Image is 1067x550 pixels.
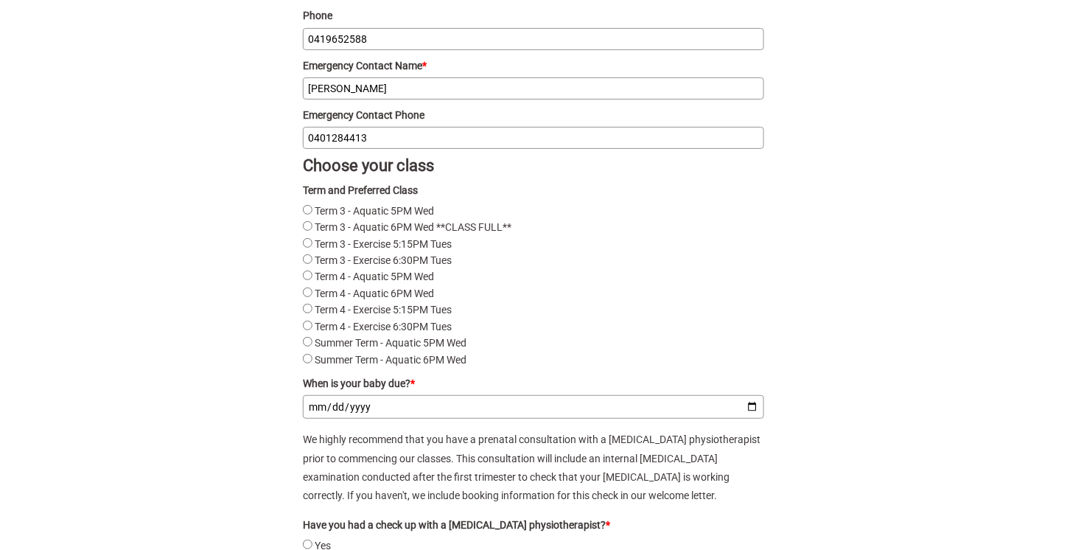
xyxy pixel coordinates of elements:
[315,337,466,349] label: Summer Term - Aquatic 5PM Wed
[315,221,511,233] label: Term 3 - Aquatic 6PM Wed **CLASS FULL**
[315,238,452,250] label: Term 3 - Exercise 5:15PM Tues
[315,288,434,299] label: Term 4 - Aquatic 6PM Wed
[303,28,764,50] input: Type your phone number
[315,321,452,333] label: Term 4 - Exercise 6:30PM Tues
[303,7,764,24] label: Phone
[303,58,764,74] label: Emergency Contact Name
[303,375,764,391] label: When is your baby due?
[303,107,764,123] label: Emergency Contact Phone
[315,271,434,282] label: Term 4 - Aquatic 5PM Wed
[303,517,610,533] legend: Have you had a check up with a [MEDICAL_DATA] physiotherapist?
[315,304,452,316] label: Term 4 - Exercise 5:15PM Tues
[315,254,452,266] label: Term 3 - Exercise 6:30PM Tues
[315,205,434,217] label: Term 3 - Aquatic 5PM Wed
[303,182,418,198] legend: Term and Preferred Class
[315,354,466,366] label: Summer Term - Aquatic 6PM Wed
[303,156,764,175] title: Choose your class
[303,431,764,505] p: We highly recommend that you have a prenatal consultation with a [MEDICAL_DATA] physiotherapist p...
